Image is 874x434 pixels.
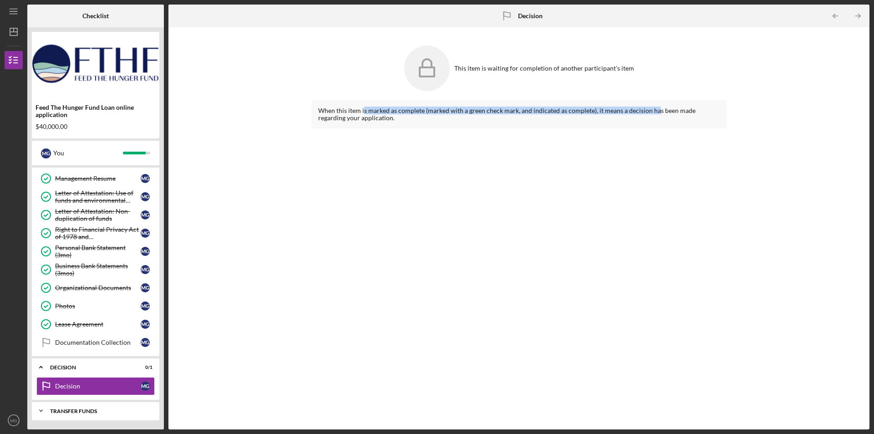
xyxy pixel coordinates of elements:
[55,226,141,240] div: Right to Financial Privacy Act of 1978 and Acknowledgement
[141,283,150,292] div: M G
[55,208,141,222] div: Letter of Attestation: Non-duplication of funds
[82,12,109,20] b: Checklist
[36,242,155,260] a: Personal Bank Statement (3mo)MG
[141,192,150,201] div: M G
[55,175,141,182] div: Management Resume
[136,365,152,370] div: 0 / 1
[141,338,150,347] div: M G
[50,365,130,370] div: Decision
[141,247,150,256] div: M G
[55,189,141,204] div: Letter of Attestation: Use of funds and environmental compliance
[36,260,155,279] a: Business Bank Statements (3mos)MG
[36,224,155,242] a: Right to Financial Privacy Act of 1978 and AcknowledgementMG
[36,297,155,315] a: PhotosMG
[5,411,23,429] button: MG
[141,265,150,274] div: M G
[141,301,150,311] div: M G
[141,174,150,183] div: M G
[141,382,150,391] div: M G
[55,284,141,291] div: Organizational Documents
[318,107,720,122] div: When this item is marked as complete (marked with a green check mark, and indicated as complete),...
[41,148,51,158] div: M G
[141,229,150,238] div: M G
[454,65,634,72] div: This item is waiting for completion of another participant's item
[55,321,141,328] div: Lease Agreement
[55,339,141,346] div: Documentation Collection
[36,315,155,333] a: Lease AgreementMG
[36,377,155,395] a: DecisionMG
[32,36,159,91] img: Product logo
[53,145,123,161] div: You
[55,244,141,259] div: Personal Bank Statement (3mo)
[36,104,156,118] div: Feed The Hunger Fund Loan online application
[10,418,17,423] text: MG
[141,210,150,220] div: M G
[50,408,148,414] div: Transfer Funds
[36,206,155,224] a: Letter of Attestation: Non-duplication of fundsMG
[36,169,155,188] a: Management ResumeMG
[518,12,543,20] b: Decision
[36,188,155,206] a: Letter of Attestation: Use of funds and environmental complianceMG
[55,302,141,310] div: Photos
[55,383,141,390] div: Decision
[36,333,155,352] a: Documentation CollectionMG
[55,262,141,277] div: Business Bank Statements (3mos)
[36,123,156,130] div: $40,000.00
[36,279,155,297] a: Organizational DocumentsMG
[141,320,150,329] div: M G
